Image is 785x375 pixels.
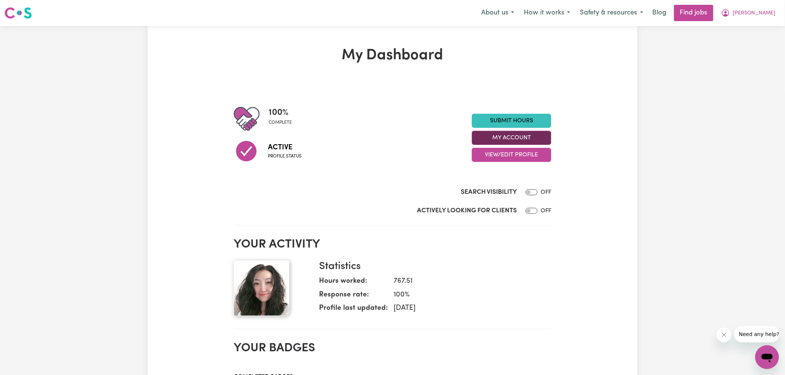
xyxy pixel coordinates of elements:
img: Careseekers logo [4,6,32,20]
dd: 100 % [388,290,545,301]
a: Submit Hours [472,114,551,128]
span: complete [269,119,292,126]
span: Need any help? [4,5,45,11]
button: How it works [519,5,575,21]
dt: Profile last updated: [319,303,388,317]
label: Search Visibility [461,187,517,197]
h1: My Dashboard [234,47,551,64]
a: Careseekers logo [4,4,32,21]
label: Actively Looking for Clients [417,206,517,216]
img: Your profile picture [234,260,289,316]
span: 100 % [269,106,292,119]
a: Find jobs [674,5,713,21]
button: Safety & resources [575,5,648,21]
dt: Response rate: [319,290,388,303]
a: Blog [648,5,671,21]
h2: Your activity [234,238,551,252]
span: Active [268,142,302,153]
dd: 767.51 [388,276,545,287]
div: Profile completeness: 100% [269,106,298,132]
h2: Your badges [234,341,551,355]
h3: Statistics [319,260,545,273]
dt: Hours worked: [319,276,388,290]
iframe: Button to launch messaging window [755,345,779,369]
button: My Account [472,131,551,145]
iframe: Close message [717,328,732,342]
button: View/Edit Profile [472,148,551,162]
iframe: Message from company [735,326,779,342]
span: OFF [541,208,551,214]
span: OFF [541,189,551,195]
span: [PERSON_NAME] [733,9,776,17]
dd: [DATE] [388,303,545,314]
button: About us [476,5,519,21]
button: My Account [716,5,781,21]
span: Profile status [268,153,302,160]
